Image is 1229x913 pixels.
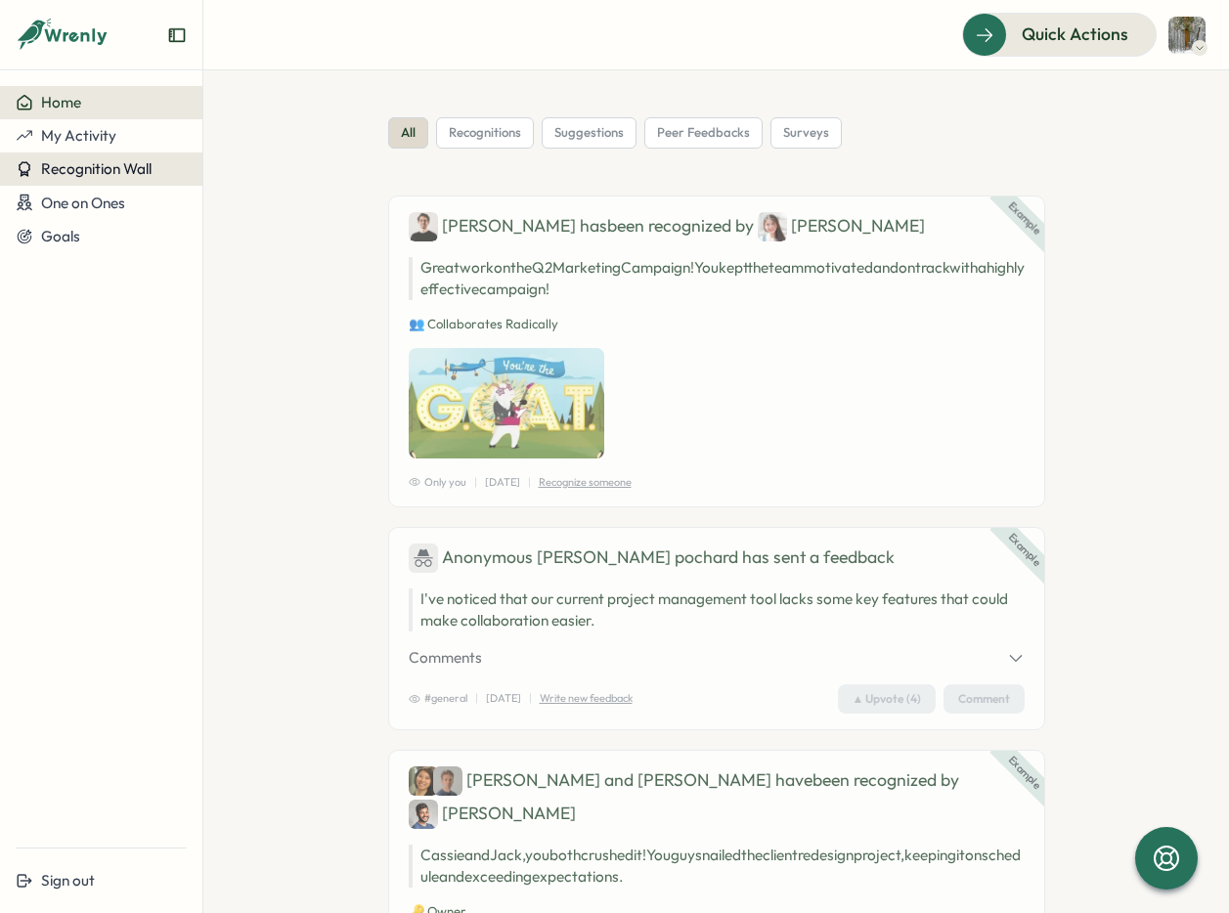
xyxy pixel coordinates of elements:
[962,13,1157,56] button: Quick Actions
[486,690,521,707] p: [DATE]
[420,588,1025,631] p: I've noticed that our current project management tool lacks some key features that could make col...
[539,474,632,491] p: Recognize someone
[409,690,467,707] span: #general
[554,124,624,142] span: suggestions
[409,257,1025,300] p: Great work on the Q2 Marketing Campaign! You kept the team motivated and on track with a highly e...
[783,124,829,142] span: surveys
[657,124,750,142] span: peer feedbacks
[409,348,604,457] img: Recognition Image
[409,647,482,669] span: Comments
[540,690,633,707] p: Write new feedback
[474,474,477,491] p: |
[409,766,1025,829] div: [PERSON_NAME] and [PERSON_NAME] have been recognized by
[528,474,531,491] p: |
[41,227,80,245] span: Goals
[401,124,416,142] span: all
[475,690,478,707] p: |
[409,800,576,829] div: [PERSON_NAME]
[449,124,521,142] span: recognitions
[409,316,1025,333] p: 👥 Collaborates Radically
[41,194,125,212] span: One on Ones
[1168,17,1206,54] img: Jeremy Kamo
[41,871,95,890] span: Sign out
[41,159,152,178] span: Recognition Wall
[409,766,438,796] img: Cassie
[409,800,438,829] img: Carlos
[433,766,462,796] img: Jack
[167,25,187,45] button: Expand sidebar
[409,543,1025,573] div: has sent a feedback
[758,212,787,241] img: Jane
[485,474,520,491] p: [DATE]
[409,543,738,573] div: Anonymous [PERSON_NAME] pochard
[1022,22,1128,47] span: Quick Actions
[409,212,438,241] img: Ben
[41,126,116,145] span: My Activity
[758,212,925,241] div: [PERSON_NAME]
[409,212,1025,241] div: [PERSON_NAME] has been recognized by
[529,690,532,707] p: |
[409,474,466,491] span: Only you
[409,845,1025,888] p: Cassie and Jack, you both crushed it! You guys nailed the client redesign project, keeping it on ...
[41,93,81,111] span: Home
[409,647,1025,669] button: Comments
